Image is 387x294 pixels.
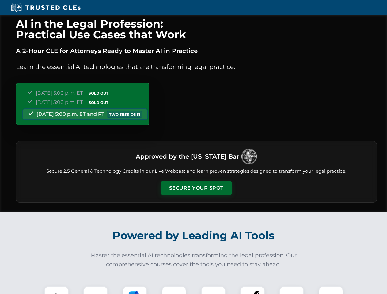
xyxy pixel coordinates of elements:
span: SOLD OUT [86,99,110,106]
img: Trusted CLEs [9,3,82,12]
span: [DATE] 5:00 p.m. ET [36,90,83,96]
span: [DATE] 5:00 p.m. ET [36,99,83,105]
p: Master the essential AI technologies transforming the legal profession. Our comprehensive courses... [86,251,301,269]
h3: Approved by the [US_STATE] Bar [136,151,239,162]
p: Secure 2.5 General & Technology Credits in our Live Webcast and learn proven strategies designed ... [24,168,369,175]
h2: Powered by Leading AI Tools [24,225,363,246]
button: Secure Your Spot [161,181,232,195]
img: Logo [241,149,257,164]
span: SOLD OUT [86,90,110,96]
p: A 2-Hour CLE for Attorneys Ready to Master AI in Practice [16,46,377,56]
p: Learn the essential AI technologies that are transforming legal practice. [16,62,377,72]
h1: AI in the Legal Profession: Practical Use Cases that Work [16,18,377,40]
